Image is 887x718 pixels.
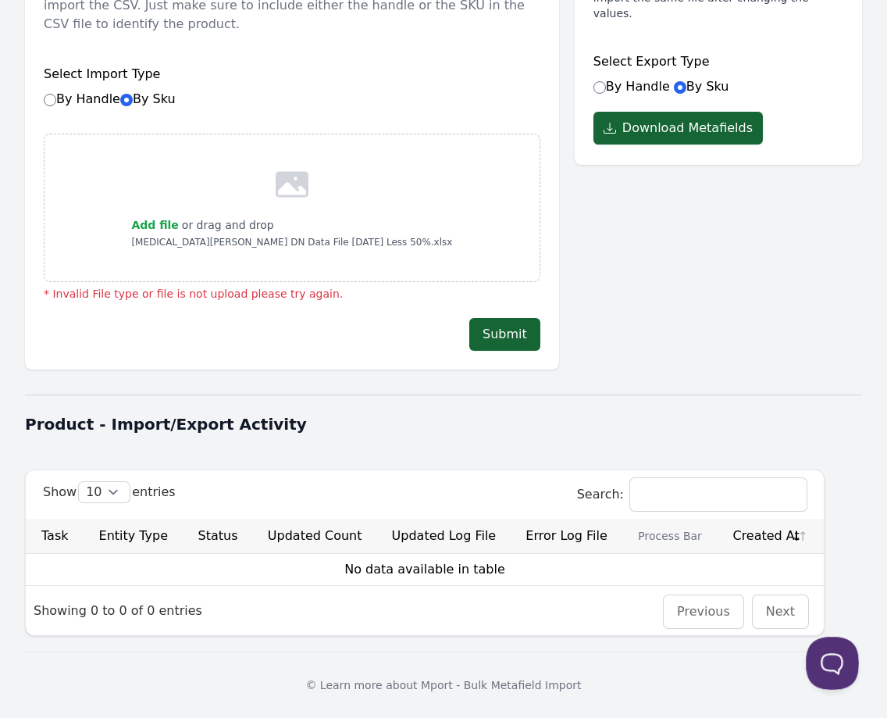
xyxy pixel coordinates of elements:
[26,554,824,585] td: No data available in table
[120,94,133,106] input: By Sku
[44,65,540,84] h6: Select Import Type
[593,79,670,94] label: By Handle
[677,604,730,619] a: Previous
[630,478,807,511] input: Search:
[26,591,210,630] div: Showing 0 to 0 of 0 entries
[44,282,540,302] div: * Invalid File type or file is not upload please try again.
[469,318,540,351] button: Submit
[593,81,606,94] input: By Handle
[593,52,843,71] h6: Select Export Type
[79,482,130,502] select: Showentries
[179,216,274,234] p: or drag and drop
[674,79,729,94] label: By Sku
[806,637,859,690] iframe: Toggle Customer Support
[305,679,417,691] span: © Learn more about
[593,112,763,145] button: Download Metafields
[577,487,807,502] label: Search:
[766,604,795,619] a: Next
[25,413,862,435] h1: Product - Import/Export Activity
[421,679,582,691] a: Mport - Bulk Metafield Import
[120,91,176,106] label: By Sku
[718,519,824,554] th: Created At: activate to sort column ascending
[131,234,452,250] p: [MEDICAL_DATA][PERSON_NAME] DN Data File [DATE] Less 50%.xlsx
[131,219,178,231] span: Add file
[43,484,176,499] label: Show entries
[674,81,686,94] input: By Sku
[44,91,176,106] label: By Handle
[44,94,56,106] input: By HandleBy Sku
